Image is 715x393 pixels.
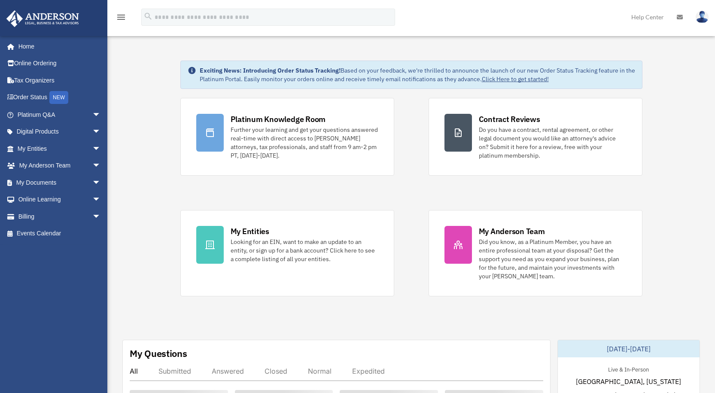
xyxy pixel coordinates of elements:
[6,208,114,225] a: Billingarrow_drop_down
[92,208,110,225] span: arrow_drop_down
[49,91,68,104] div: NEW
[6,38,110,55] a: Home
[180,98,394,176] a: Platinum Knowledge Room Further your learning and get your questions answered real-time with dire...
[482,75,549,83] a: Click Here to get started!
[92,140,110,158] span: arrow_drop_down
[116,12,126,22] i: menu
[92,157,110,175] span: arrow_drop_down
[200,66,635,83] div: Based on your feedback, we're thrilled to announce the launch of our new Order Status Tracking fe...
[231,114,326,125] div: Platinum Knowledge Room
[429,98,642,176] a: Contract Reviews Do you have a contract, rental agreement, or other legal document you would like...
[429,210,642,296] a: My Anderson Team Did you know, as a Platinum Member, you have an entire professional team at your...
[231,238,378,263] div: Looking for an EIN, want to make an update to an entity, or sign up for a bank account? Click her...
[130,347,187,360] div: My Questions
[6,106,114,123] a: Platinum Q&Aarrow_drop_down
[479,114,540,125] div: Contract Reviews
[6,157,114,174] a: My Anderson Teamarrow_drop_down
[352,367,385,375] div: Expedited
[92,123,110,141] span: arrow_drop_down
[6,55,114,72] a: Online Ordering
[576,376,681,387] span: [GEOGRAPHIC_DATA], [US_STATE]
[143,12,153,21] i: search
[696,11,709,23] img: User Pic
[6,123,114,140] a: Digital Productsarrow_drop_down
[6,225,114,242] a: Events Calendar
[479,238,627,280] div: Did you know, as a Platinum Member, you have an entire professional team at your disposal? Get th...
[200,67,341,74] strong: Exciting News: Introducing Order Status Tracking!
[130,367,138,375] div: All
[231,226,269,237] div: My Entities
[180,210,394,296] a: My Entities Looking for an EIN, want to make an update to an entity, or sign up for a bank accoun...
[479,125,627,160] div: Do you have a contract, rental agreement, or other legal document you would like an attorney's ad...
[6,191,114,208] a: Online Learningarrow_drop_down
[6,140,114,157] a: My Entitiesarrow_drop_down
[6,72,114,89] a: Tax Organizers
[92,174,110,192] span: arrow_drop_down
[479,226,545,237] div: My Anderson Team
[6,89,114,107] a: Order StatusNEW
[158,367,191,375] div: Submitted
[308,367,332,375] div: Normal
[6,174,114,191] a: My Documentsarrow_drop_down
[4,10,82,27] img: Anderson Advisors Platinum Portal
[92,106,110,124] span: arrow_drop_down
[265,367,287,375] div: Closed
[116,15,126,22] a: menu
[601,364,656,373] div: Live & In-Person
[231,125,378,160] div: Further your learning and get your questions answered real-time with direct access to [PERSON_NAM...
[558,340,700,357] div: [DATE]-[DATE]
[92,191,110,209] span: arrow_drop_down
[212,367,244,375] div: Answered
